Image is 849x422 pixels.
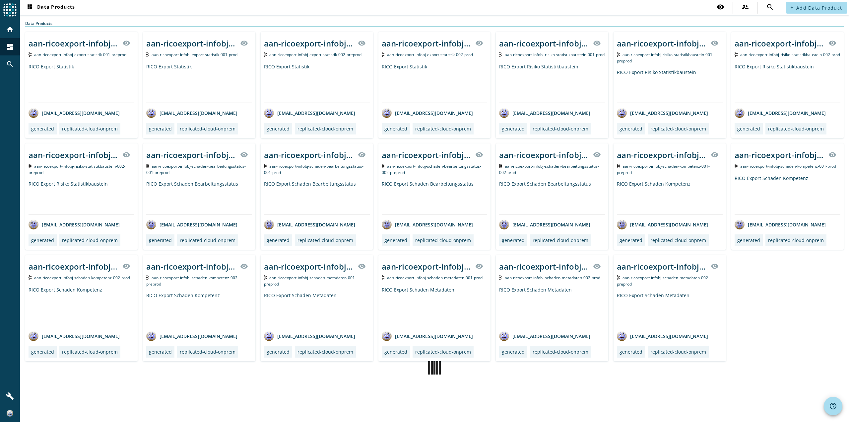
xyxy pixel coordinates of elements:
div: generated [502,237,525,243]
div: generated [502,349,525,355]
div: aan-ricoexport-infobj-export-statistik-001-_stage_ [29,38,118,49]
mat-icon: visibility [475,151,483,159]
img: Kafka Topic: aan-ricoexport-infobj-schaden-kompetenz-002-preprod [146,275,149,280]
div: generated [267,237,290,243]
div: [EMAIL_ADDRESS][DOMAIN_NAME] [382,108,473,118]
div: replicated-cloud-onprem [180,126,235,132]
img: Kafka Topic: aan-ricoexport-infobj-schaden-metadaten-002-preprod [617,275,620,280]
div: RICO Export Risiko Statistikbaustein [617,69,723,103]
div: replicated-cloud-onprem [650,126,706,132]
img: Kafka Topic: aan-ricoexport-infobj-export-statistik-002-prod [382,52,385,57]
div: generated [620,126,642,132]
div: generated [149,349,172,355]
div: aan-ricoexport-infobj-schaden-bearbeitungsstatus-002-_stage_ [382,149,472,160]
div: RICO Export Schaden Bearbeitungsstatus [146,181,252,214]
div: replicated-cloud-onprem [768,237,824,243]
div: replicated-cloud-onprem [415,126,471,132]
div: aan-ricoexport-infobj-export-statistik-001-_stage_ [146,38,236,49]
div: aan-ricoexport-infobj-schaden-kompetenz-001-_stage_ [617,149,707,160]
div: RICO Export Schaden Metadaten [382,287,488,326]
div: generated [737,237,760,243]
img: avatar [29,331,38,341]
div: [EMAIL_ADDRESS][DOMAIN_NAME] [264,219,355,229]
mat-icon: visibility [122,39,130,47]
img: avatar [617,331,627,341]
div: RICO Export Schaden Metadaten [617,292,723,326]
img: Kafka Topic: aan-ricoexport-infobj-risiko-statistikbaustein-002-preprod [29,164,32,168]
div: replicated-cloud-onprem [415,237,471,243]
mat-icon: visibility [475,39,483,47]
div: [EMAIL_ADDRESS][DOMAIN_NAME] [29,219,120,229]
div: RICO Export Risiko Statistikbaustein [735,63,840,103]
div: replicated-cloud-onprem [533,349,588,355]
div: generated [267,126,290,132]
div: [EMAIL_ADDRESS][DOMAIN_NAME] [146,219,237,229]
div: [EMAIL_ADDRESS][DOMAIN_NAME] [146,108,237,118]
div: aan-ricoexport-infobj-risiko-statistikbaustein-002-_stage_ [735,38,824,49]
div: replicated-cloud-onprem [180,237,235,243]
mat-icon: visibility [593,262,601,270]
div: [EMAIL_ADDRESS][DOMAIN_NAME] [499,331,590,341]
mat-icon: visibility [716,3,724,11]
div: aan-ricoexport-infobj-schaden-metadaten-001-_stage_ [382,261,472,272]
img: avatar [499,219,509,229]
img: avatar [29,219,38,229]
div: generated [267,349,290,355]
div: generated [620,237,642,243]
span: Kafka Topic: aan-ricoexport-infobj-export-statistik-002-preprod [269,52,361,57]
div: replicated-cloud-onprem [62,237,118,243]
mat-icon: visibility [475,262,483,270]
img: Kafka Topic: aan-ricoexport-infobj-export-statistik-001-preprod [29,52,32,57]
div: replicated-cloud-onprem [533,237,588,243]
div: aan-ricoexport-infobj-schaden-bearbeitungsstatus-002-_stage_ [499,149,589,160]
img: avatar [382,331,392,341]
img: avatar [499,331,509,341]
button: Data Products [23,2,78,14]
div: generated [737,126,760,132]
img: Kafka Topic: aan-ricoexport-infobj-schaden-metadaten-001-prod [382,275,385,280]
mat-icon: visibility [240,262,248,270]
img: avatar [382,219,392,229]
div: replicated-cloud-onprem [533,126,588,132]
div: RICO Export Schaden Kompetenz [146,292,252,326]
div: generated [620,349,642,355]
span: Kafka Topic: aan-ricoexport-infobj-schaden-bearbeitungsstatus-001-prod [264,163,364,175]
div: aan-ricoexport-infobj-schaden-bearbeitungsstatus-001-_stage_ [146,149,236,160]
span: Kafka Topic: aan-ricoexport-infobj-schaden-kompetenz-002-prod [34,275,130,281]
div: RICO Export Schaden Kompetenz [617,181,723,214]
div: generated [384,237,407,243]
div: replicated-cloud-onprem [650,237,706,243]
img: avatar [735,219,745,229]
img: Kafka Topic: aan-ricoexport-infobj-risiko-statistikbaustein-001-preprod [617,52,620,57]
img: Kafka Topic: aan-ricoexport-infobj-export-statistik-001-prod [146,52,149,57]
div: aan-ricoexport-infobj-export-statistik-002-_stage_ [264,38,354,49]
button: Add Data Product [786,2,847,14]
div: [EMAIL_ADDRESS][DOMAIN_NAME] [735,108,826,118]
div: generated [384,126,407,132]
span: Kafka Topic: aan-ricoexport-infobj-schaden-kompetenz-001-prod [740,163,836,169]
img: avatar [146,331,156,341]
img: Kafka Topic: aan-ricoexport-infobj-risiko-statistikbaustein-002-prod [735,52,738,57]
span: Kafka Topic: aan-ricoexport-infobj-schaden-kompetenz-001-preprod [617,163,710,175]
img: avatar [146,219,156,229]
span: Kafka Topic: aan-ricoexport-infobj-export-statistik-001-preprod [34,52,126,57]
div: [EMAIL_ADDRESS][DOMAIN_NAME] [499,108,590,118]
span: Kafka Topic: aan-ricoexport-infobj-schaden-metadaten-001-preprod [264,275,357,287]
span: Kafka Topic: aan-ricoexport-infobj-schaden-kompetenz-002-preprod [146,275,239,287]
div: replicated-cloud-onprem [415,349,471,355]
div: [EMAIL_ADDRESS][DOMAIN_NAME] [617,219,708,229]
div: RICO Export Statistik [382,63,488,103]
img: avatar [29,108,38,118]
span: Kafka Topic: aan-ricoexport-infobj-schaden-bearbeitungsstatus-001-preprod [146,163,246,175]
span: Kafka Topic: aan-ricoexport-infobj-risiko-statistikbaustein-002-prod [740,52,840,57]
div: [EMAIL_ADDRESS][DOMAIN_NAME] [382,331,473,341]
mat-icon: visibility [711,151,719,159]
mat-icon: build [6,392,14,400]
div: replicated-cloud-onprem [180,349,235,355]
div: [EMAIL_ADDRESS][DOMAIN_NAME] [29,108,120,118]
div: RICO Export Statistik [264,63,370,103]
span: Kafka Topic: aan-ricoexport-infobj-schaden-metadaten-001-prod [387,275,483,281]
mat-icon: visibility [122,151,130,159]
mat-icon: search [766,3,774,11]
img: avatar [264,331,274,341]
